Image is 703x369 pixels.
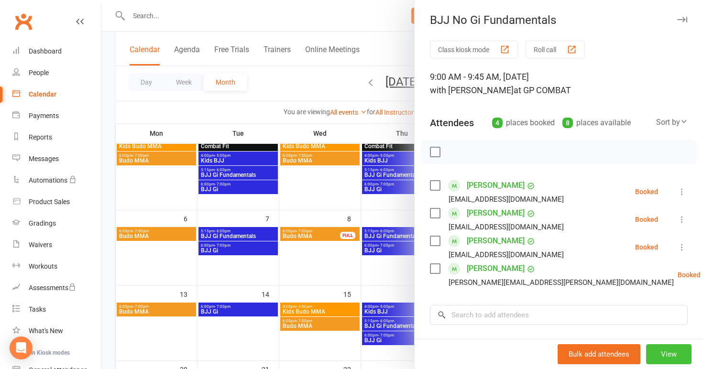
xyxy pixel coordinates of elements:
[12,148,101,170] a: Messages
[467,206,525,221] a: [PERSON_NAME]
[562,116,631,130] div: places available
[562,118,573,128] div: 8
[467,233,525,249] a: [PERSON_NAME]
[29,69,49,76] div: People
[12,191,101,213] a: Product Sales
[29,305,46,313] div: Tasks
[12,41,101,62] a: Dashboard
[430,116,474,130] div: Attendees
[492,116,555,130] div: places booked
[12,213,101,234] a: Gradings
[635,216,658,223] div: Booked
[29,90,56,98] div: Calendar
[678,271,701,278] div: Booked
[29,47,62,55] div: Dashboard
[29,219,56,227] div: Gradings
[635,244,658,250] div: Booked
[449,221,564,233] div: [EMAIL_ADDRESS][DOMAIN_NAME]
[12,127,101,148] a: Reports
[29,112,59,119] div: Payments
[514,85,571,95] span: at GP COMBAT
[12,105,101,127] a: Payments
[29,284,76,292] div: Assessments
[526,41,585,58] button: Roll call
[10,336,33,359] div: Open Intercom Messenger
[29,198,70,206] div: Product Sales
[467,261,525,276] a: [PERSON_NAME]
[415,13,703,27] div: BJJ No Gi Fundamentals
[449,249,564,261] div: [EMAIL_ADDRESS][DOMAIN_NAME]
[646,344,692,364] button: View
[29,241,52,249] div: Waivers
[29,262,57,270] div: Workouts
[29,176,67,184] div: Automations
[430,85,514,95] span: with [PERSON_NAME]
[12,320,101,342] a: What's New
[12,256,101,277] a: Workouts
[449,276,674,289] div: [PERSON_NAME][EMAIL_ADDRESS][PERSON_NAME][DOMAIN_NAME]
[430,41,518,58] button: Class kiosk mode
[12,299,101,320] a: Tasks
[430,305,688,325] input: Search to add attendees
[12,62,101,84] a: People
[12,234,101,256] a: Waivers
[467,178,525,193] a: [PERSON_NAME]
[11,10,35,33] a: Clubworx
[635,188,658,195] div: Booked
[12,84,101,105] a: Calendar
[12,277,101,299] a: Assessments
[12,170,101,191] a: Automations
[492,118,503,128] div: 4
[29,327,63,335] div: What's New
[29,133,52,141] div: Reports
[430,70,688,97] div: 9:00 AM - 9:45 AM, [DATE]
[29,155,59,163] div: Messages
[558,344,640,364] button: Bulk add attendees
[656,116,688,129] div: Sort by
[449,193,564,206] div: [EMAIL_ADDRESS][DOMAIN_NAME]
